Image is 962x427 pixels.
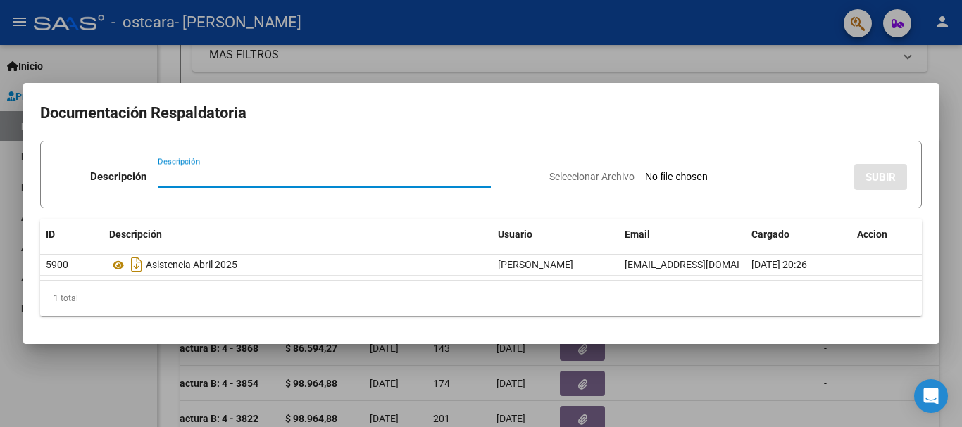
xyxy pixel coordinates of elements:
[46,259,68,270] span: 5900
[857,229,887,240] span: Accion
[746,219,851,250] datatable-header-cell: Cargado
[90,169,146,185] p: Descripción
[109,253,487,276] div: Asistencia Abril 2025
[498,259,573,270] span: [PERSON_NAME]
[104,219,492,250] datatable-header-cell: Descripción
[625,259,781,270] span: [EMAIL_ADDRESS][DOMAIN_NAME]
[549,171,635,182] span: Seleccionar Archivo
[46,229,55,240] span: ID
[854,164,907,190] button: SUBIR
[492,219,619,250] datatable-header-cell: Usuario
[40,281,922,316] div: 1 total
[40,100,922,127] h2: Documentación Respaldatoria
[40,219,104,250] datatable-header-cell: ID
[751,229,789,240] span: Cargado
[498,229,532,240] span: Usuario
[914,379,948,413] div: Open Intercom Messenger
[751,259,807,270] span: [DATE] 20:26
[619,219,746,250] datatable-header-cell: Email
[127,253,146,276] i: Descargar documento
[851,219,922,250] datatable-header-cell: Accion
[109,229,162,240] span: Descripción
[625,229,650,240] span: Email
[866,171,896,184] span: SUBIR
